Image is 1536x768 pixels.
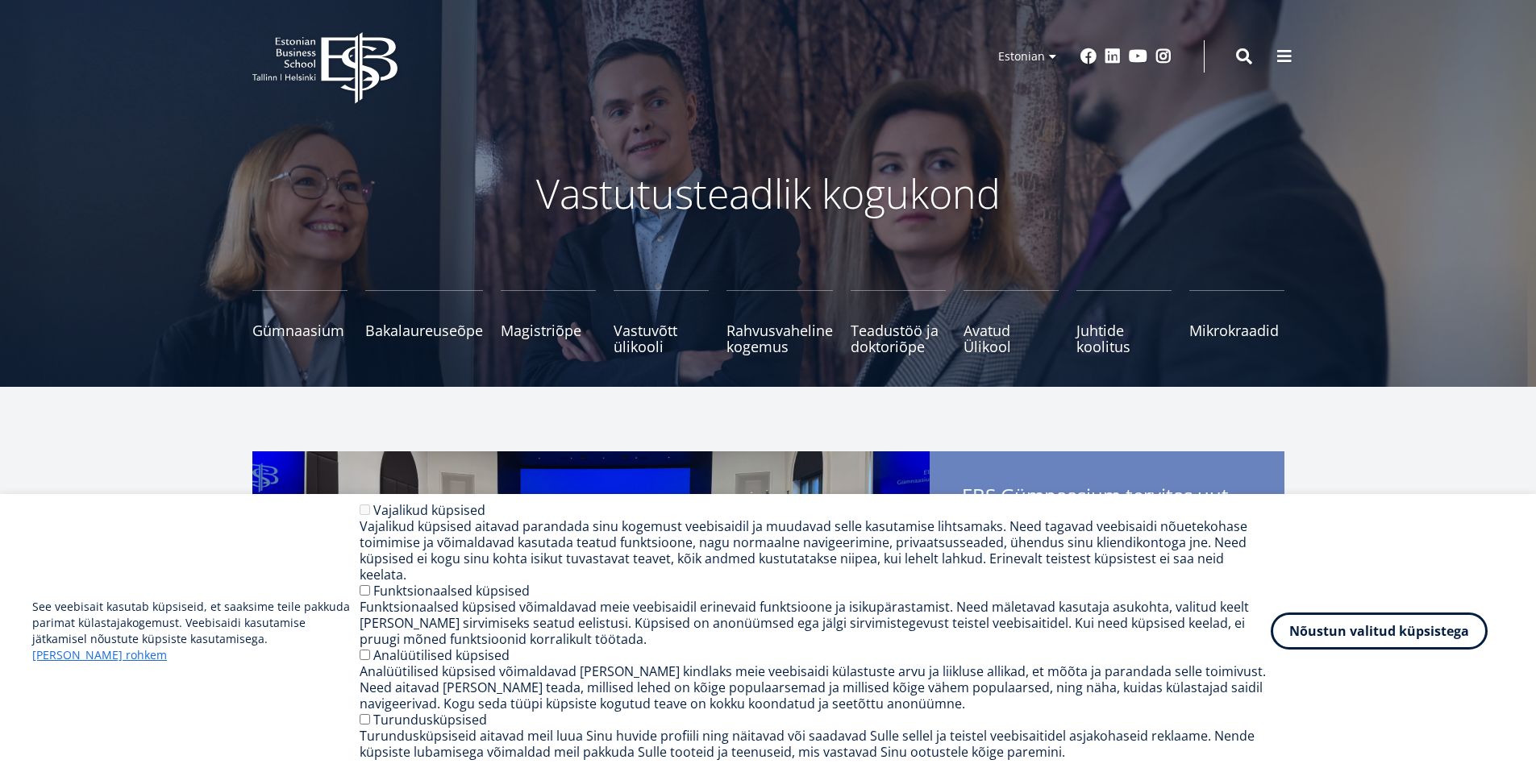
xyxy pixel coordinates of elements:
a: Instagram [1155,48,1172,64]
a: Magistriõpe [501,290,596,355]
span: EBS Gümnaasium tervitas uut [962,484,1252,537]
a: Vastuvõtt ülikooli [614,290,709,355]
span: Avatud Ülikool [964,322,1059,355]
div: Turundusküpsiseid aitavad meil luua Sinu huvide profiili ning näitavad või saadavad Sulle sellel ... [360,728,1271,760]
img: a [252,451,930,758]
a: Juhtide koolitus [1076,290,1172,355]
div: Funktsionaalsed küpsised võimaldavad meie veebisaidil erinevaid funktsioone ja isikupärastamist. ... [360,599,1271,647]
a: Youtube [1129,48,1147,64]
label: Vajalikud küpsised [373,501,485,519]
div: Vajalikud küpsised aitavad parandada sinu kogemust veebisaidil ja muudavad selle kasutamise lihts... [360,518,1271,583]
span: Magistriõpe [501,322,596,338]
span: Mikrokraadid [1189,322,1284,338]
a: Bakalaureuseõpe [365,290,483,355]
a: Facebook [1080,48,1097,64]
span: Gümnaasium [252,322,348,338]
a: [PERSON_NAME] rohkem [32,647,167,663]
span: Rahvusvaheline kogemus [726,322,833,355]
label: Turundusküpsised [373,711,487,729]
button: Nõustun valitud küpsistega [1271,612,1488,650]
a: Linkedin [1105,48,1121,64]
span: Juhtide koolitus [1076,322,1172,355]
span: Vastuvõtt ülikooli [614,322,709,355]
label: Funktsionaalsed küpsised [373,582,530,600]
label: Analüütilised küpsised [373,646,510,664]
p: Vastutusteadlik kogukond [341,169,1196,218]
span: Teadustöö ja doktoriõpe [851,322,946,355]
p: See veebisait kasutab küpsiseid, et saaksime teile pakkuda parimat külastajakogemust. Veebisaidi ... [32,599,360,663]
a: Avatud Ülikool [964,290,1059,355]
a: Mikrokraadid [1189,290,1284,355]
span: Bakalaureuseõpe [365,322,483,338]
div: Analüütilised küpsised võimaldavad [PERSON_NAME] kindlaks meie veebisaidi külastuste arvu ja liik... [360,663,1271,712]
a: Teadustöö ja doktoriõpe [851,290,946,355]
a: Rahvusvaheline kogemus [726,290,833,355]
a: Gümnaasium [252,290,348,355]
